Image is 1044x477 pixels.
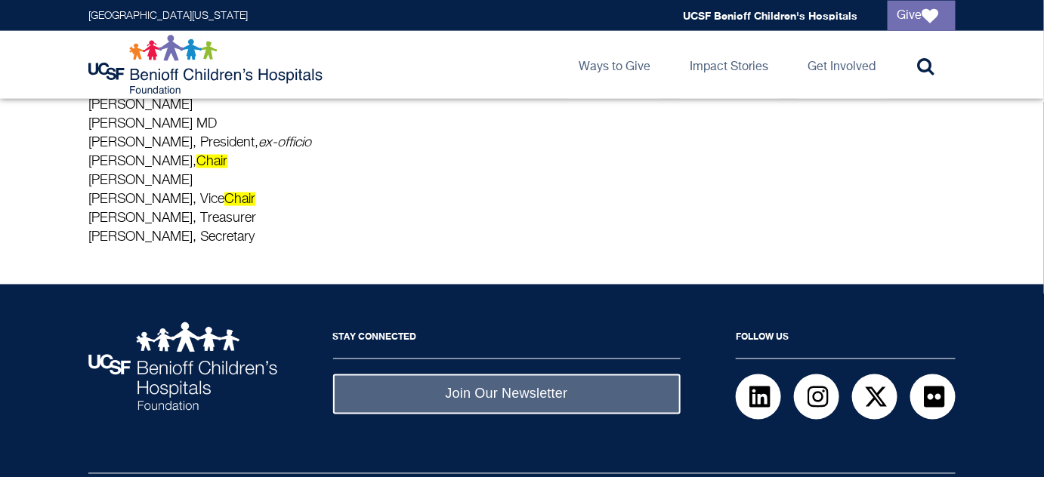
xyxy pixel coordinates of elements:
[795,31,888,99] a: Get Involved
[333,374,681,414] a: Join Our Newsletter
[678,31,780,99] a: Impact Stories
[683,9,857,22] a: UCSF Benioff Children's Hospitals
[88,322,277,411] img: UCSF Benioff Children's Hospitals
[888,1,956,31] a: Give
[567,31,663,99] a: Ways to Give
[88,11,248,21] a: [GEOGRAPHIC_DATA][US_STATE]
[196,155,227,168] mark: Chair
[333,322,681,359] h2: Stay Connected
[88,35,326,95] img: Logo for UCSF Benioff Children's Hospitals Foundation
[736,322,956,359] h2: Follow Us
[224,192,255,206] mark: Chair
[258,136,311,149] em: ex-officio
